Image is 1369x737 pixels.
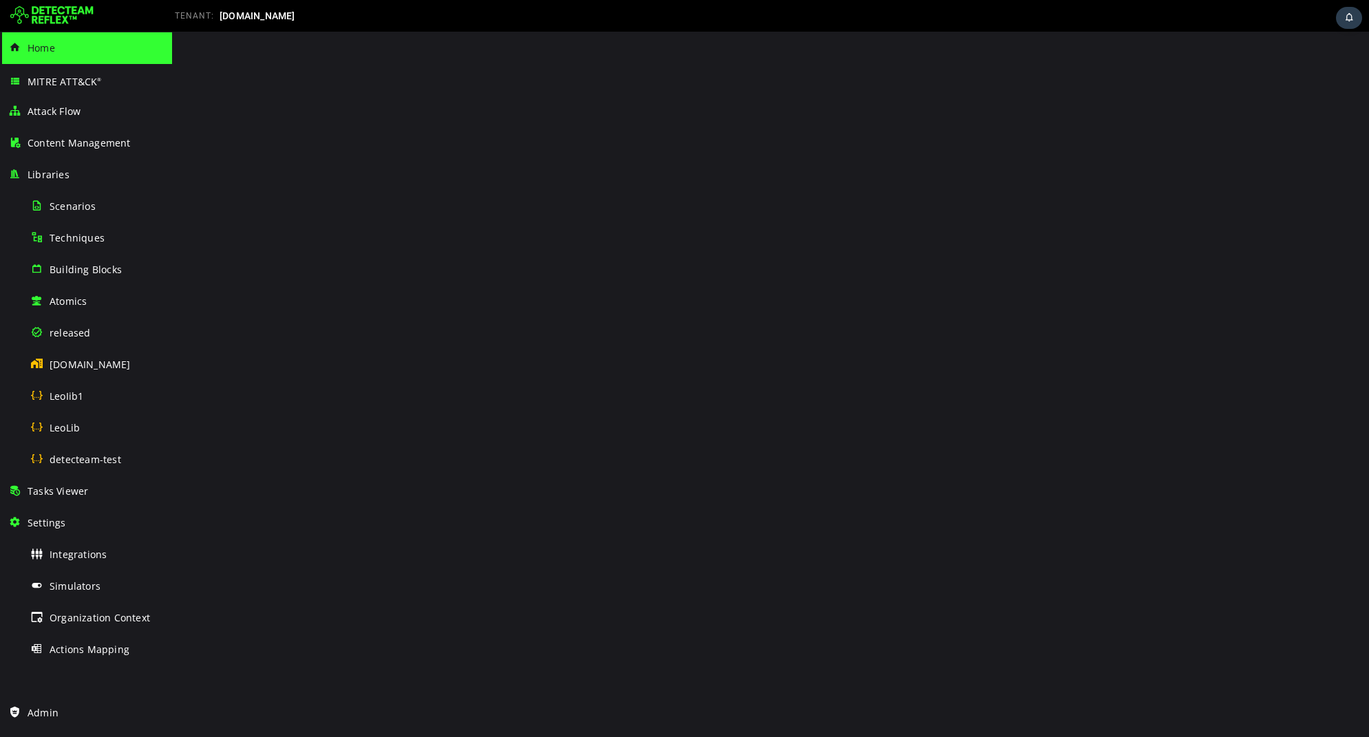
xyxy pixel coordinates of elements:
span: LeoIib1 [50,389,83,403]
span: Techniques [50,231,105,244]
span: detecteam-test [50,453,121,466]
span: Atomics [50,295,87,308]
span: MITRE ATT&CK [28,75,102,88]
div: Task Notifications [1336,7,1362,29]
sup: ® [97,76,101,83]
span: Actions Mapping [50,643,129,656]
span: Settings [28,516,66,529]
span: [DOMAIN_NAME] [50,358,131,371]
span: Libraries [28,168,70,181]
span: [DOMAIN_NAME] [220,10,295,21]
span: Integrations [50,548,107,561]
img: Detecteam logo [10,5,94,27]
span: Scenarios [50,200,96,213]
span: Home [28,41,55,54]
span: Building Blocks [50,263,122,276]
span: released [50,326,91,339]
span: Organization Context [50,611,150,624]
span: Attack Flow [28,105,81,118]
span: Admin [28,706,59,719]
span: LeoLib [50,421,80,434]
span: TENANT: [175,11,214,21]
span: Simulators [50,579,100,592]
span: Content Management [28,136,131,149]
span: Tasks Viewer [28,484,88,498]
